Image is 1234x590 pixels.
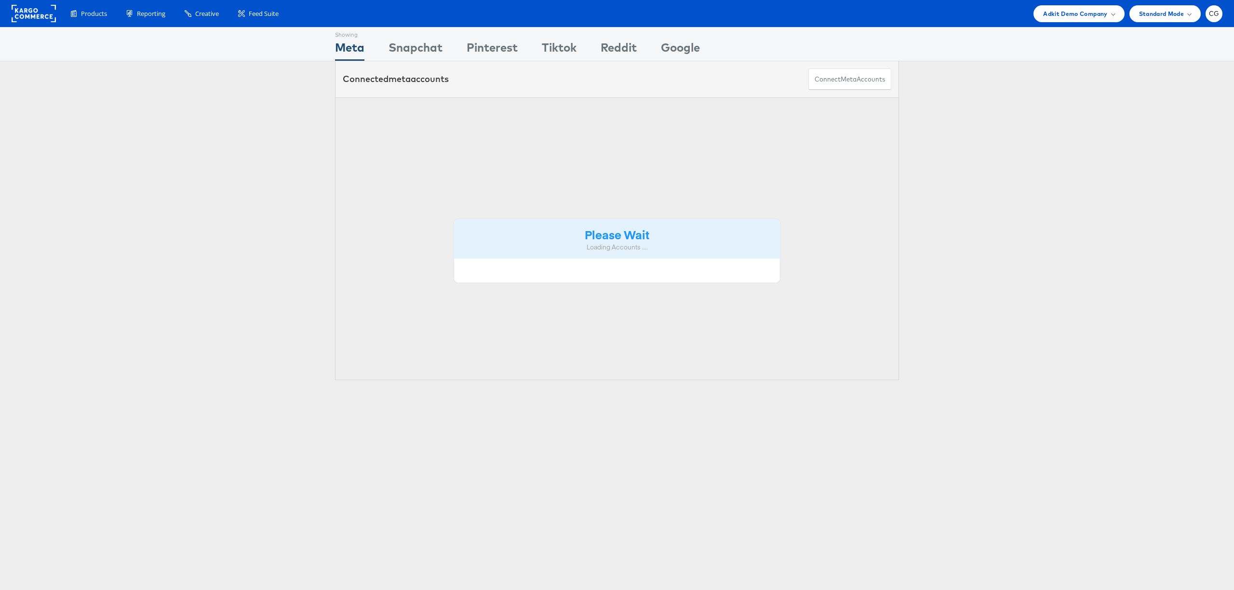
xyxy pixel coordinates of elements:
[1043,9,1107,19] span: Adkit Demo Company
[601,39,637,61] div: Reddit
[137,9,165,18] span: Reporting
[249,9,279,18] span: Feed Suite
[343,73,449,85] div: Connected accounts
[81,9,107,18] span: Products
[542,39,577,61] div: Tiktok
[1209,11,1220,17] span: CG
[335,27,364,39] div: Showing
[335,39,364,61] div: Meta
[661,39,700,61] div: Google
[389,39,443,61] div: Snapchat
[467,39,518,61] div: Pinterest
[808,69,891,90] button: ConnectmetaAccounts
[1139,9,1184,19] span: Standard Mode
[195,9,219,18] span: Creative
[461,243,773,252] div: Loading Accounts ....
[585,226,649,242] strong: Please Wait
[841,75,857,84] span: meta
[389,73,411,84] span: meta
